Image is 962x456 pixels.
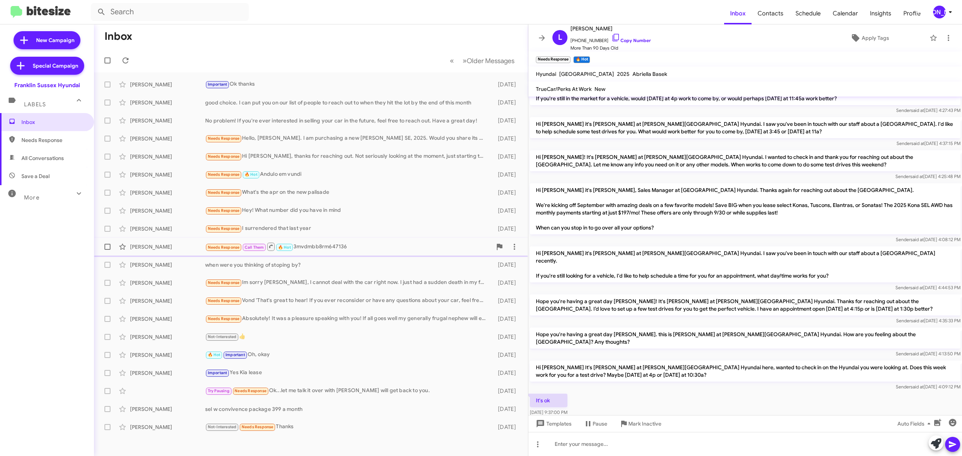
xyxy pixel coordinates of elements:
span: [PERSON_NAME] [570,24,651,33]
div: when were you thinking of stoping by? [205,261,490,269]
span: Sender [DATE] 4:44:53 PM [895,285,960,290]
span: [DATE] 9:37:00 PM [530,409,567,415]
span: Schedule [790,3,827,24]
a: Inbox [724,3,752,24]
div: [PERSON_NAME] [130,279,205,287]
span: Important [225,352,245,357]
div: [DATE] [490,117,522,124]
div: Hello, [PERSON_NAME]. I am purchasing a new [PERSON_NAME] SE, 2025. Would you share its price (wh... [205,134,490,143]
span: 🔥 Hot [208,352,221,357]
div: [PERSON_NAME] [130,261,205,269]
span: Sender [DATE] 4:08:12 PM [896,237,960,242]
span: Needs Response [208,172,240,177]
span: Auto Fields [897,417,933,430]
div: No problem! If you're ever interested in selling your car in the future, feel free to reach out. ... [205,117,490,124]
span: All Conversations [21,154,64,162]
span: said at [911,107,924,113]
span: TrueCar/Perks At Work [536,86,591,92]
span: New Campaign [36,36,74,44]
span: Apply Tags [862,31,889,45]
span: More [24,194,39,201]
div: Andulo em vundi [205,170,490,179]
span: Sender [DATE] 4:25:48 PM [895,174,960,179]
span: Sender [DATE] 4:35:33 PM [896,318,960,323]
div: I surrendered that last year [205,224,490,233]
a: Profile [897,3,927,24]
div: Oh, okay [205,350,490,359]
div: [DATE] [490,171,522,178]
span: Not-Interested [208,424,237,429]
div: [PERSON_NAME] [130,225,205,233]
input: Search [91,3,249,21]
div: [DATE] [490,135,522,142]
div: Franklin Sussex Hyundai [14,82,80,89]
span: « [450,56,454,65]
span: said at [911,351,924,356]
span: » [463,56,467,65]
span: Sender [DATE] 4:13:50 PM [896,351,960,356]
p: Hi [PERSON_NAME] It's [PERSON_NAME] at [PERSON_NAME][GEOGRAPHIC_DATA] Hyundai here, wanted to che... [530,361,960,382]
span: Sender [DATE] 4:37:15 PM [897,140,960,146]
div: [DATE] [490,81,522,88]
span: Older Messages [467,57,514,65]
span: said at [911,237,924,242]
small: 🔥 Hot [573,56,590,63]
div: Im sorry [PERSON_NAME], I cannot deal with the car right now. I just had a sudden death in my fam... [205,278,490,287]
span: Needs Response [208,316,240,321]
p: Hope you're having a great day [PERSON_NAME]. this is [PERSON_NAME] at [PERSON_NAME][GEOGRAPHIC_D... [530,328,960,349]
span: said at [911,140,924,146]
div: [PERSON_NAME] [130,351,205,359]
div: [DATE] [490,351,522,359]
div: good choice. I can put you on our list of people to reach out to when they hit the lot by the end... [205,99,490,106]
span: Mark Inactive [628,417,661,430]
div: Ok...let me talk it over with [PERSON_NAME] will get back to you. [205,387,490,395]
button: Previous [445,53,458,68]
div: [PERSON_NAME] [130,207,205,214]
div: Ok thanks [205,80,490,89]
span: 2025 [617,71,629,77]
span: More Than 90 Days Old [570,44,651,52]
span: L [558,32,562,44]
span: said at [911,318,924,323]
span: Not-Interested [208,334,237,339]
nav: Page navigation example [446,53,519,68]
p: Hi [PERSON_NAME] it's [PERSON_NAME] at [PERSON_NAME][GEOGRAPHIC_DATA] Hyundai. I saw you've been ... [530,246,960,282]
div: Vond 'That's great to hear! If you ever reconsider or have any questions about your car, feel fre... [205,296,490,305]
p: Hi [PERSON_NAME] it's [PERSON_NAME] at [PERSON_NAME][GEOGRAPHIC_DATA] Hyundai. I saw you've been ... [530,117,960,138]
span: Needs Response [208,208,240,213]
span: Hyundai [536,71,556,77]
div: [DATE] [490,225,522,233]
span: Inbox [21,118,85,126]
div: [DATE] [490,315,522,323]
button: Pause [578,417,613,430]
div: 👍 [205,332,490,341]
span: Insights [864,3,897,24]
span: said at [910,285,923,290]
button: Next [458,53,519,68]
div: [DATE] [490,279,522,287]
div: [DATE] [490,99,522,106]
span: said at [911,384,924,390]
small: Needs Response [536,56,570,63]
div: [PERSON_NAME] [130,99,205,106]
div: [PERSON_NAME] [130,117,205,124]
a: New Campaign [14,31,80,49]
a: Copy Number [611,38,651,43]
span: Important [208,370,227,375]
div: [DATE] [490,423,522,431]
span: Sender [DATE] 4:27:43 PM [896,107,960,113]
span: 🔥 Hot [245,172,257,177]
p: Hi [PERSON_NAME]! It's [PERSON_NAME] at [PERSON_NAME][GEOGRAPHIC_DATA] Hyundai. I wanted to check... [530,150,960,171]
div: [PERSON_NAME] [130,369,205,377]
span: Needs Response [208,190,240,195]
span: Abriella Basek [632,71,667,77]
span: Needs Response [208,298,240,303]
button: Apply Tags [813,31,926,45]
span: [PHONE_NUMBER] [570,33,651,44]
span: Needs Response [208,136,240,141]
button: Mark Inactive [613,417,667,430]
div: [DATE] [490,297,522,305]
div: [PERSON_NAME] [130,135,205,142]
